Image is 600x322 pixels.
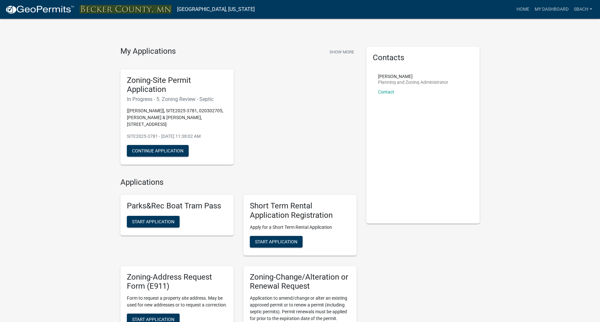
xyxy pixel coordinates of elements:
[127,272,227,291] h5: Zoning-Address Request Form (E911)
[127,201,227,211] h5: Parks&Rec Boat Tram Pass
[255,239,297,244] span: Start Application
[127,145,189,157] button: Continue Application
[250,272,350,291] h5: Zoning-Change/Alteration or Renewal Request
[378,89,394,94] a: Contact
[127,295,227,308] p: Form to request a property site address. May be used for new addresses or to request a correction.
[514,3,532,16] a: Home
[120,178,357,187] h4: Applications
[127,216,180,228] button: Start Application
[127,133,227,140] p: SITE2025-3781 - [DATE] 11:38:02 AM
[80,5,172,14] img: Becker County, Minnesota
[127,76,227,94] h5: Zoning-Site Permit Application
[127,107,227,128] p: [[PERSON_NAME]], SITE2025-3781, 020302705, [PERSON_NAME] & [PERSON_NAME], [STREET_ADDRESS]
[250,224,350,231] p: Apply for a Short Term Rental Application
[132,219,174,224] span: Start Application
[532,3,571,16] a: My Dashboard
[127,96,227,102] h6: In Progress - 5. Zoning Review - Septic
[373,53,473,62] h5: Contacts
[250,201,350,220] h5: Short Term Rental Application Registration
[250,236,303,248] button: Start Application
[571,3,595,16] a: sbach
[120,47,176,56] h4: My Applications
[177,4,255,15] a: [GEOGRAPHIC_DATA], [US_STATE]
[132,317,174,322] span: Start Application
[378,80,448,84] p: Planning and Zoning Administrator
[378,74,448,79] p: [PERSON_NAME]
[327,47,357,57] button: Show More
